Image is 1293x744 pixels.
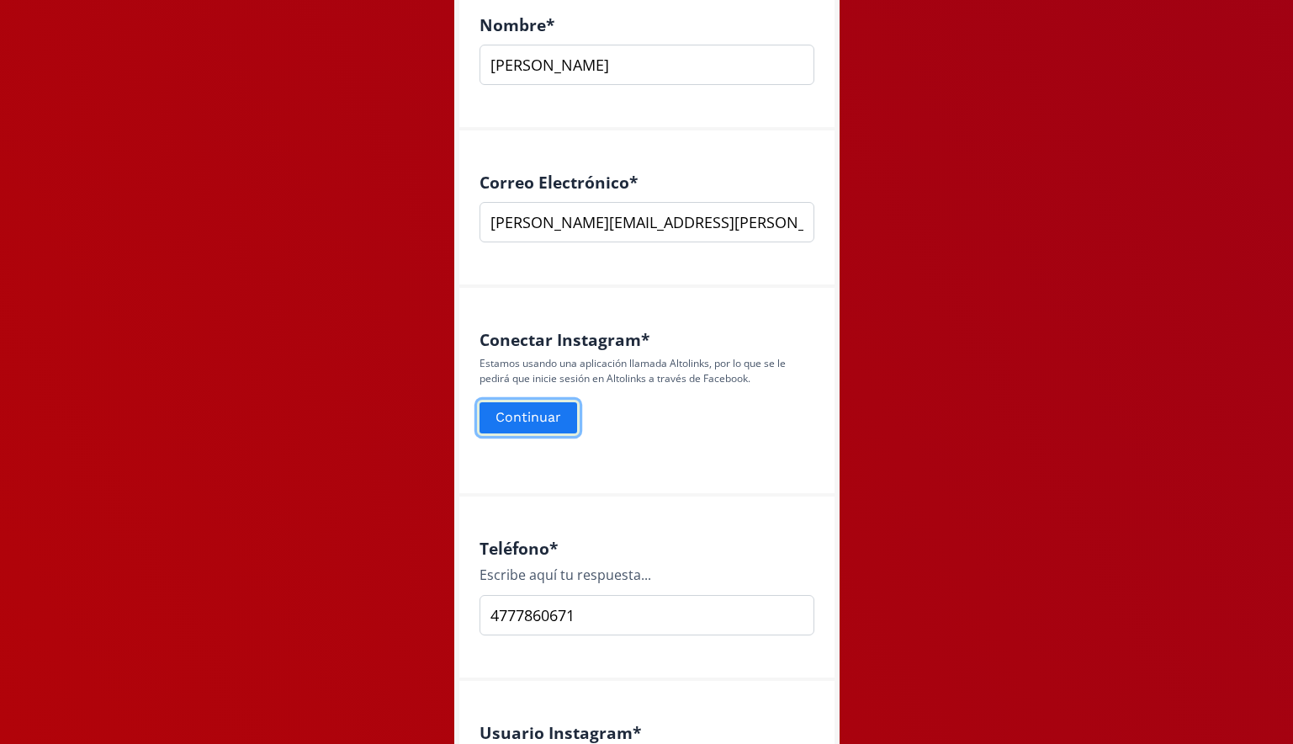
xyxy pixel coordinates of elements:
[480,45,814,85] input: Escribe aquí tu respuesta...
[480,539,814,558] h4: Teléfono *
[480,202,814,242] input: nombre@ejemplo.com
[480,15,814,35] h4: Nombre *
[480,356,814,386] p: Estamos usando una aplicación llamada Altolinks, por lo que se le pedirá que inicie sesión en Alt...
[480,723,814,742] h4: Usuario Instagram *
[480,173,814,192] h4: Correo Electrónico *
[480,565,814,585] div: Escribe aquí tu respuesta...
[480,330,814,349] h4: Conectar Instagram *
[480,595,814,635] input: Type your answer here...
[477,400,580,436] button: Continuar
